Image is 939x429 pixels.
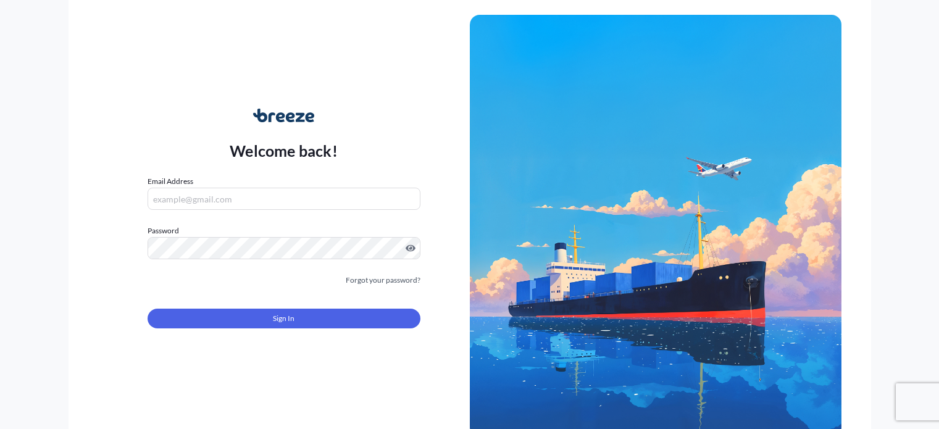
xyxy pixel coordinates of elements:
a: Forgot your password? [346,274,420,286]
button: Show password [406,243,415,253]
span: Sign In [273,312,294,325]
p: Welcome back! [230,141,338,160]
label: Email Address [148,175,193,188]
label: Password [148,225,420,237]
input: example@gmail.com [148,188,420,210]
button: Sign In [148,309,420,328]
